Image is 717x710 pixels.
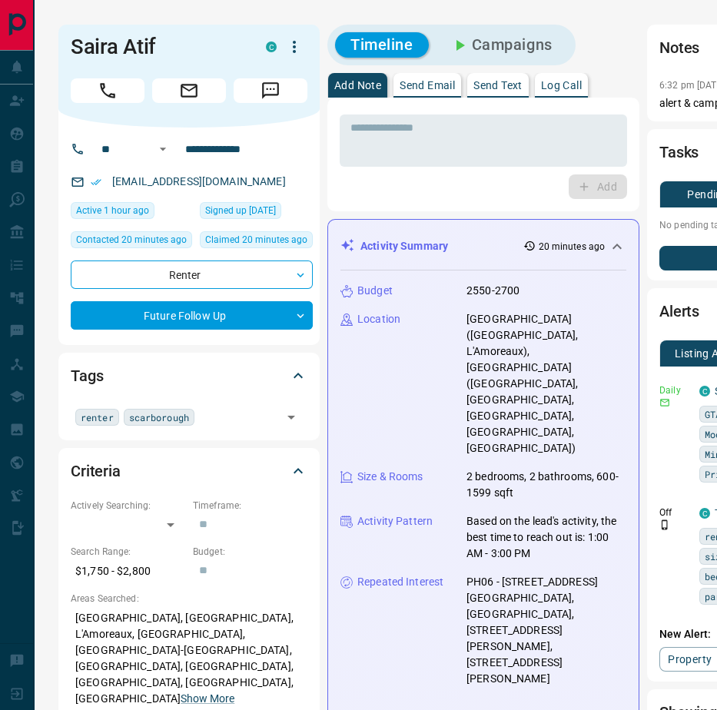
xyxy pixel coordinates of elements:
span: Signed up [DATE] [205,203,276,218]
p: Size & Rooms [357,469,423,485]
p: Daily [659,383,690,397]
p: Timeframe: [193,499,307,513]
p: 2550-2700 [466,283,519,299]
div: condos.ca [699,386,710,396]
span: renter [81,410,114,425]
p: Send Text [473,80,523,91]
span: Contacted 20 minutes ago [76,232,187,247]
div: condos.ca [266,41,277,52]
div: Renter [71,260,313,289]
h2: Notes [659,35,699,60]
p: Off [659,506,690,519]
p: 20 minutes ago [539,240,606,254]
span: Claimed 20 minutes ago [205,232,307,247]
div: condos.ca [699,508,710,519]
button: Open [280,406,302,428]
div: Tags [71,357,307,394]
div: Tue Aug 12 2025 [200,231,313,253]
p: 2 bedrooms, 2 bathrooms, 600-1599 sqft [466,469,626,501]
h2: Tags [71,363,103,388]
p: Areas Searched: [71,592,307,605]
span: Message [234,78,307,103]
svg: Email Verified [91,177,101,187]
svg: Push Notification Only [659,519,670,530]
p: [GEOGRAPHIC_DATA] ([GEOGRAPHIC_DATA], L'Amoreaux), [GEOGRAPHIC_DATA] ([GEOGRAPHIC_DATA], [GEOGRAP... [466,311,626,456]
p: Budget [357,283,393,299]
h2: Alerts [659,299,699,323]
button: Campaigns [435,32,568,58]
p: Activity Summary [360,238,448,254]
h1: Saira Atif [71,35,243,59]
button: Open [154,140,172,158]
p: Actively Searching: [71,499,185,513]
button: Timeline [335,32,429,58]
div: Tue Aug 05 2025 [200,202,313,224]
p: Based on the lead's activity, the best time to reach out is: 1:00 AM - 3:00 PM [466,513,626,562]
p: $1,750 - $2,800 [71,559,185,584]
span: Email [152,78,226,103]
p: Budget: [193,545,307,559]
div: Criteria [71,453,307,489]
div: Future Follow Up [71,301,313,330]
p: PH06 - [STREET_ADDRESS][GEOGRAPHIC_DATA], [GEOGRAPHIC_DATA], [STREET_ADDRESS][PERSON_NAME], [STRE... [466,574,626,687]
button: Show More [181,691,234,707]
div: Tue Aug 12 2025 [71,202,192,224]
a: [EMAIL_ADDRESS][DOMAIN_NAME] [112,175,286,187]
h2: Criteria [71,459,121,483]
p: Repeated Interest [357,574,443,590]
p: Add Note [334,80,381,91]
span: scarborough [129,410,189,425]
p: Send Email [400,80,455,91]
h2: Tasks [659,140,699,164]
div: Tue Aug 12 2025 [71,231,192,253]
span: Active 1 hour ago [76,203,149,218]
p: Location [357,311,400,327]
p: Log Call [541,80,582,91]
p: Activity Pattern [357,513,433,529]
span: Call [71,78,144,103]
svg: Email [659,397,670,408]
div: Activity Summary20 minutes ago [340,232,626,260]
p: Search Range: [71,545,185,559]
